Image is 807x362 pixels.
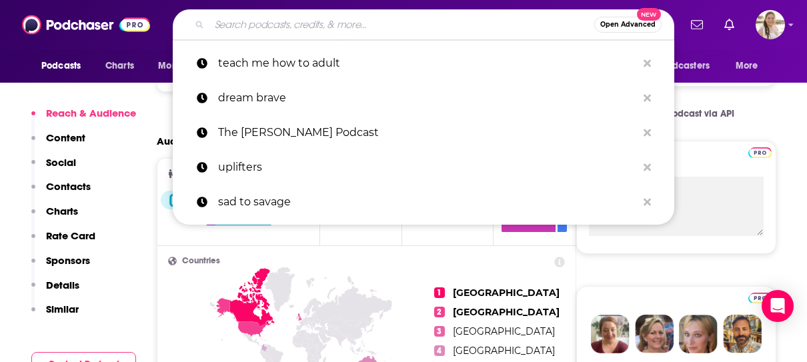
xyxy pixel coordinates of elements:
[756,10,785,39] span: Logged in as acquavie
[31,156,76,181] button: Social
[591,315,630,353] img: Sydney Profile
[719,13,740,36] a: Show notifications dropdown
[46,107,136,119] p: Reach & Audience
[762,290,794,322] div: Open Intercom Messenger
[594,17,662,33] button: Open AdvancedNew
[173,81,674,115] a: dream brave
[31,131,85,156] button: Content
[756,10,785,39] img: User Profile
[46,156,76,169] p: Social
[635,315,674,353] img: Barbara Profile
[31,279,79,303] button: Details
[218,150,637,185] p: uplifters
[218,46,637,81] p: teach me how to adult
[31,229,95,254] button: Rate Card
[41,57,81,75] span: Podcasts
[218,115,637,150] p: The Liz Moody Podcast
[173,46,674,81] a: teach me how to adult
[105,57,134,75] span: Charts
[748,293,772,303] img: Podchaser Pro
[173,115,674,150] a: The [PERSON_NAME] Podcast
[748,147,772,158] img: Podchaser Pro
[158,57,205,75] span: Monitoring
[31,303,79,327] button: Similar
[173,185,674,219] a: sad to savage
[748,291,772,303] a: Pro website
[31,205,78,229] button: Charts
[46,303,79,315] p: Similar
[589,153,764,177] label: My Notes
[218,185,637,219] p: sad to savage
[46,180,91,193] p: Contacts
[173,150,674,185] a: uplifters
[631,108,734,119] span: Get this podcast via API
[32,53,98,79] button: open menu
[46,229,95,242] p: Rate Card
[31,107,136,131] button: Reach & Audience
[46,131,85,144] p: Content
[31,180,91,205] button: Contacts
[607,97,746,130] a: Get this podcast via API
[218,81,637,115] p: dream brave
[173,9,674,40] div: Search podcasts, credits, & more...
[22,12,150,37] img: Podchaser - Follow, Share and Rate Podcasts
[434,287,445,298] span: 1
[453,306,560,318] span: [GEOGRAPHIC_DATA]
[97,53,142,79] a: Charts
[756,10,785,39] button: Show profile menu
[748,145,772,158] a: Pro website
[637,53,729,79] button: open menu
[157,135,278,147] h2: Audience Demographics
[679,315,718,353] img: Jules Profile
[736,57,758,75] span: More
[161,191,316,209] div: [DEMOGRAPHIC_DATA]
[723,315,762,353] img: Jon Profile
[434,345,445,356] span: 4
[209,14,594,35] input: Search podcasts, credits, & more...
[31,254,90,279] button: Sponsors
[149,53,223,79] button: open menu
[46,254,90,267] p: Sponsors
[434,307,445,317] span: 2
[453,345,555,357] span: [GEOGRAPHIC_DATA]
[637,8,661,21] span: New
[182,257,220,265] span: Countries
[434,326,445,337] span: 3
[453,325,555,337] span: [GEOGRAPHIC_DATA]
[46,205,78,217] p: Charts
[453,287,560,299] span: [GEOGRAPHIC_DATA]
[686,13,708,36] a: Show notifications dropdown
[646,57,710,75] span: For Podcasters
[46,279,79,291] p: Details
[600,21,656,28] span: Open Advanced
[726,53,775,79] button: open menu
